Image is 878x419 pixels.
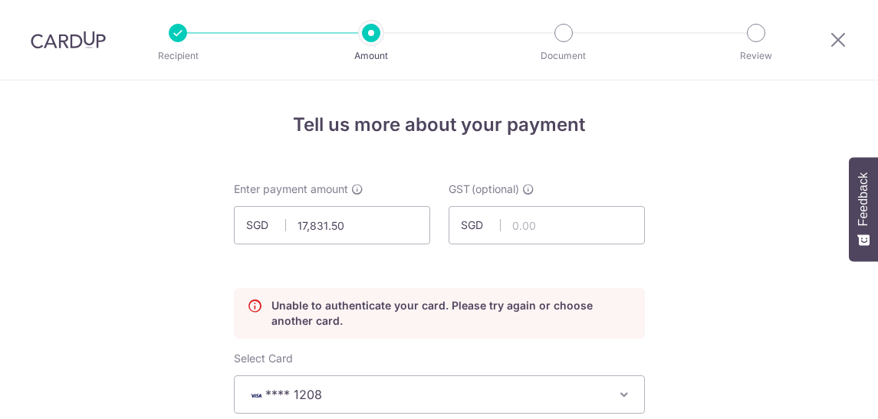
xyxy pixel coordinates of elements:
p: Amount [314,48,428,64]
iframe: Opens a widget where you can find more information [780,373,863,411]
h4: Tell us more about your payment [234,111,645,139]
p: Review [699,48,813,64]
img: VISA [247,390,265,401]
input: 0.00 [234,206,430,244]
span: translation missing: en.payables.payment_networks.credit_card.summary.labels.select_card [234,352,293,365]
button: Feedback - Show survey [849,157,878,261]
img: CardUp [31,31,106,49]
span: SGD [246,218,286,233]
span: SGD [461,218,501,233]
span: Enter payment amount [234,182,348,197]
span: (optional) [472,182,519,197]
input: 0.00 [449,206,645,244]
span: GST [449,182,470,197]
span: Feedback [857,172,870,226]
p: Unable to authenticate your card. Please try again or choose another card. [271,298,632,329]
p: Document [507,48,620,64]
p: Recipient [121,48,235,64]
